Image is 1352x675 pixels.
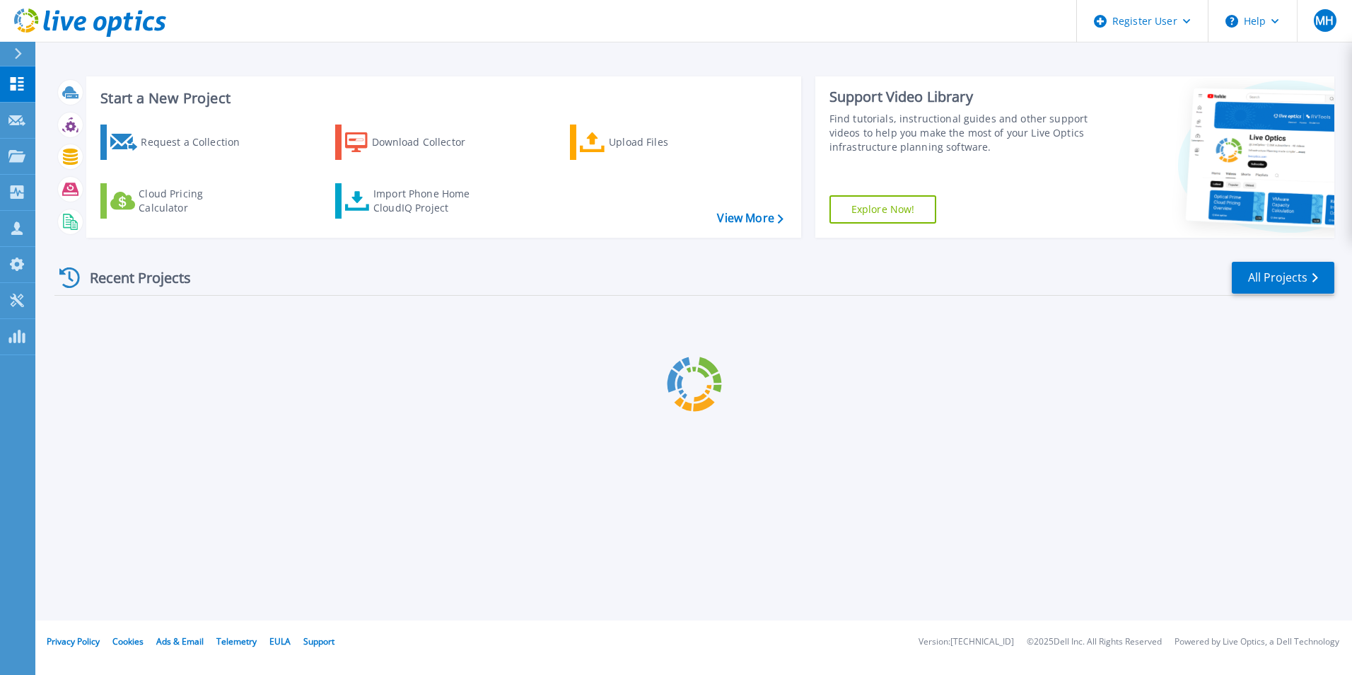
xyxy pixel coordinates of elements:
div: Cloud Pricing Calculator [139,187,252,215]
a: Request a Collection [100,125,258,160]
li: © 2025 Dell Inc. All Rights Reserved [1027,637,1162,647]
a: Upload Files [570,125,728,160]
div: Recent Projects [54,260,210,295]
a: Telemetry [216,635,257,647]
div: Import Phone Home CloudIQ Project [373,187,484,215]
span: MH [1315,15,1334,26]
a: Ads & Email [156,635,204,647]
div: Find tutorials, instructional guides and other support videos to help you make the most of your L... [829,112,1094,154]
h3: Start a New Project [100,91,783,106]
a: EULA [269,635,291,647]
li: Version: [TECHNICAL_ID] [919,637,1014,647]
a: Download Collector [335,125,493,160]
a: Privacy Policy [47,635,100,647]
a: Explore Now! [829,195,937,224]
a: Cloud Pricing Calculator [100,183,258,219]
a: Cookies [112,635,144,647]
div: Download Collector [372,128,485,156]
div: Request a Collection [141,128,254,156]
a: All Projects [1232,262,1334,294]
a: View More [717,212,783,225]
li: Powered by Live Optics, a Dell Technology [1175,637,1339,647]
a: Support [303,635,334,647]
div: Support Video Library [829,88,1094,106]
div: Upload Files [609,128,722,156]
